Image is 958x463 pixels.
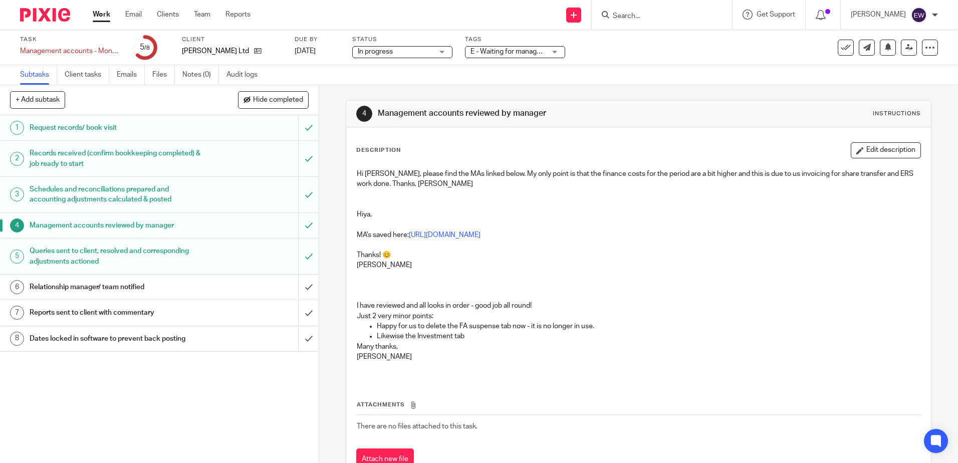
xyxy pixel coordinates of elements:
[10,218,24,233] div: 4
[357,342,920,352] p: Many thanks,
[30,120,202,135] h1: Request records/ book visit
[253,96,303,104] span: Hide completed
[10,152,24,166] div: 2
[20,65,57,85] a: Subtasks
[20,46,120,56] div: Management accounts - Monthly
[10,306,24,320] div: 7
[144,45,150,51] small: /8
[295,36,340,44] label: Due by
[20,36,120,44] label: Task
[357,301,920,311] p: I have reviewed and all looks in order - good job all round!
[238,91,309,108] button: Hide completed
[356,146,401,154] p: Description
[10,121,24,135] div: 1
[194,10,210,20] a: Team
[10,187,24,201] div: 3
[30,280,202,295] h1: Relationship manager/ team notified
[152,65,175,85] a: Files
[182,46,249,56] p: [PERSON_NAME] Ltd
[851,10,906,20] p: [PERSON_NAME]
[10,280,24,294] div: 6
[377,321,920,331] p: Happy for us to delete the FA suspense tab now - it is no longer in use.
[409,232,481,239] a: [URL][DOMAIN_NAME]
[357,352,920,362] p: [PERSON_NAME]
[356,106,372,122] div: 4
[10,250,24,264] div: 5
[20,8,70,22] img: Pixie
[352,36,452,44] label: Status
[125,10,142,20] a: Email
[357,209,920,219] p: Hiya,
[470,48,594,55] span: E - Waiting for manager review/approval
[357,402,405,407] span: Attachments
[30,218,202,233] h1: Management accounts reviewed by manager
[30,331,202,346] h1: Dates locked in software to prevent back posting
[358,48,393,55] span: In progress
[295,48,316,55] span: [DATE]
[30,305,202,320] h1: Reports sent to client with commentary
[357,169,920,189] p: Hi [PERSON_NAME], please find the MAs linked below. My only point is that the finance costs for t...
[357,423,477,430] span: There are no files attached to this task.
[30,146,202,171] h1: Records received (confirm bookkeeping completed) & job ready to start
[10,91,65,108] button: + Add subtask
[465,36,565,44] label: Tags
[140,42,150,53] div: 5
[911,7,927,23] img: svg%3E
[757,11,795,18] span: Get Support
[225,10,251,20] a: Reports
[182,36,282,44] label: Client
[851,142,921,158] button: Edit description
[30,244,202,269] h1: Queries sent to client, resolved and corresponding adjustments actioned
[117,65,145,85] a: Emails
[93,10,110,20] a: Work
[612,12,702,21] input: Search
[10,332,24,346] div: 8
[357,230,920,240] p: MA's saved here:
[357,311,920,321] p: Just 2 very minor points:
[357,260,920,270] p: [PERSON_NAME]
[357,250,920,260] p: Thanks! 😊
[30,182,202,207] h1: Schedules and reconciliations prepared and accounting adjustments calculated & posted
[65,65,109,85] a: Client tasks
[157,10,179,20] a: Clients
[182,65,219,85] a: Notes (0)
[378,108,660,119] h1: Management accounts reviewed by manager
[873,110,921,118] div: Instructions
[377,331,920,341] p: Likewise the Investment tab
[226,65,265,85] a: Audit logs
